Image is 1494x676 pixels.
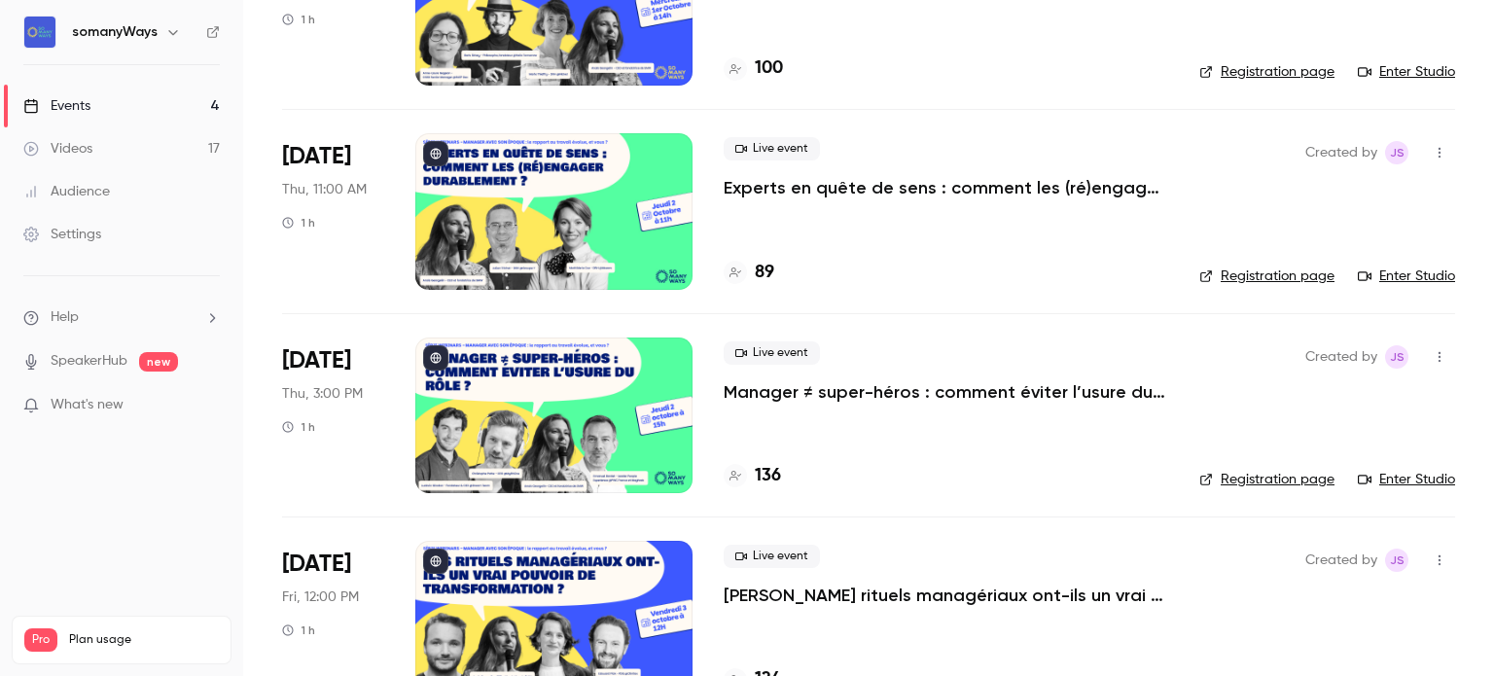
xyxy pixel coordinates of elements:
[1385,549,1408,572] span: Julia Sueur
[282,338,384,493] div: Oct 2 Thu, 3:00 PM (Europe/Paris)
[282,12,315,27] div: 1 h
[24,17,55,48] img: somanyWays
[282,623,315,638] div: 1 h
[724,463,781,489] a: 136
[1385,345,1408,369] span: Julia Sueur
[755,463,781,489] h4: 136
[724,380,1168,404] a: Manager ≠ super-héros : comment éviter l’usure du rôle ?
[1358,62,1455,82] a: Enter Studio
[282,384,363,404] span: Thu, 3:00 PM
[1358,470,1455,489] a: Enter Studio
[23,307,220,328] li: help-dropdown-opener
[282,133,384,289] div: Oct 2 Thu, 11:00 AM (Europe/Paris)
[196,397,220,414] iframe: Noticeable Trigger
[1305,141,1377,164] span: Created by
[51,351,127,372] a: SpeakerHub
[1390,345,1405,369] span: JS
[724,545,820,568] span: Live event
[1305,345,1377,369] span: Created by
[282,141,351,172] span: [DATE]
[724,584,1168,607] a: [PERSON_NAME] rituels managériaux ont-ils un vrai pouvoir de transformation ?
[755,260,774,286] h4: 89
[23,96,90,116] div: Events
[724,137,820,160] span: Live event
[1199,470,1334,489] a: Registration page
[282,419,315,435] div: 1 h
[24,628,57,652] span: Pro
[724,260,774,286] a: 89
[139,352,178,372] span: new
[1390,141,1405,164] span: JS
[755,55,783,82] h4: 100
[282,549,351,580] span: [DATE]
[1199,62,1334,82] a: Registration page
[1305,549,1377,572] span: Created by
[282,180,367,199] span: Thu, 11:00 AM
[282,345,351,376] span: [DATE]
[724,55,783,82] a: 100
[51,307,79,328] span: Help
[51,395,124,415] span: What's new
[23,182,110,201] div: Audience
[69,632,219,648] span: Plan usage
[282,587,359,607] span: Fri, 12:00 PM
[23,225,101,244] div: Settings
[1390,549,1405,572] span: JS
[1199,267,1334,286] a: Registration page
[72,22,158,42] h6: somanyWays
[1385,141,1408,164] span: Julia Sueur
[724,341,820,365] span: Live event
[1358,267,1455,286] a: Enter Studio
[23,139,92,159] div: Videos
[282,215,315,231] div: 1 h
[724,176,1168,199] a: Experts en quête de sens : comment les (ré)engager durablement ?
